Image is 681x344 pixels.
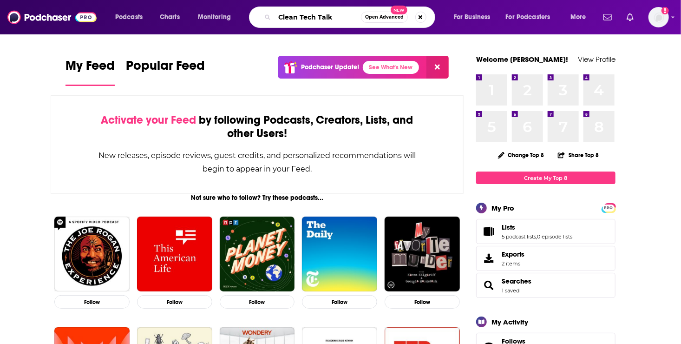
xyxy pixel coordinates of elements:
span: Monitoring [198,11,231,24]
a: Lists [502,223,572,232]
a: Exports [476,246,616,271]
img: Podchaser - Follow, Share and Rate Podcasts [7,8,97,26]
p: Podchaser Update! [301,63,359,71]
div: by following Podcasts, Creators, Lists, and other Users! [98,113,417,140]
button: open menu [191,10,243,25]
button: Follow [302,295,377,309]
span: Lists [476,219,616,244]
span: Logged in as roneledotsonRAD [648,7,669,27]
span: My Feed [65,58,115,79]
div: Not sure who to follow? Try these podcasts... [51,194,464,202]
span: More [570,11,586,24]
button: Follow [220,295,295,309]
img: This American Life [137,217,212,292]
span: Podcasts [115,11,143,24]
button: open menu [500,10,564,25]
span: Charts [160,11,180,24]
a: See What's New [363,61,419,74]
span: Exports [479,252,498,265]
div: New releases, episode reviews, guest credits, and personalized recommendations will begin to appe... [98,149,417,176]
div: My Pro [491,204,514,212]
a: Welcome [PERSON_NAME]! [476,55,568,64]
span: Exports [502,250,524,258]
a: PRO [603,204,614,211]
button: open menu [447,10,502,25]
a: Create My Top 8 [476,172,616,184]
svg: Add a profile image [661,7,669,14]
a: Popular Feed [126,58,205,86]
span: New [391,6,407,14]
div: Search podcasts, credits, & more... [258,7,444,28]
span: For Business [454,11,491,24]
button: open menu [109,10,155,25]
button: Follow [385,295,460,309]
a: 5 podcast lists [502,233,536,240]
a: My Feed [65,58,115,86]
a: Lists [479,225,498,238]
a: Searches [479,279,498,292]
a: 1 saved [502,287,519,294]
img: User Profile [648,7,669,27]
a: 0 episode lists [537,233,572,240]
span: 2 items [502,260,524,267]
span: Open Advanced [365,15,404,20]
a: View Profile [578,55,616,64]
span: Searches [476,273,616,298]
span: Activate your Feed [101,113,196,127]
a: Show notifications dropdown [600,9,616,25]
button: Open AdvancedNew [361,12,408,23]
button: open menu [564,10,598,25]
button: Change Top 8 [492,149,550,161]
button: Follow [54,295,130,309]
span: Popular Feed [126,58,205,79]
a: Searches [502,277,531,285]
img: Planet Money [220,217,295,292]
button: Show profile menu [648,7,669,27]
input: Search podcasts, credits, & more... [275,10,361,25]
img: The Joe Rogan Experience [54,217,130,292]
button: Follow [137,295,212,309]
button: Share Top 8 [557,146,599,164]
a: Show notifications dropdown [623,9,637,25]
span: Lists [502,223,515,232]
img: The Daily [302,217,377,292]
img: My Favorite Murder with Karen Kilgariff and Georgia Hardstark [385,217,460,292]
div: My Activity [491,318,528,326]
a: Charts [154,10,185,25]
span: , [536,233,537,240]
span: For Podcasters [506,11,550,24]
